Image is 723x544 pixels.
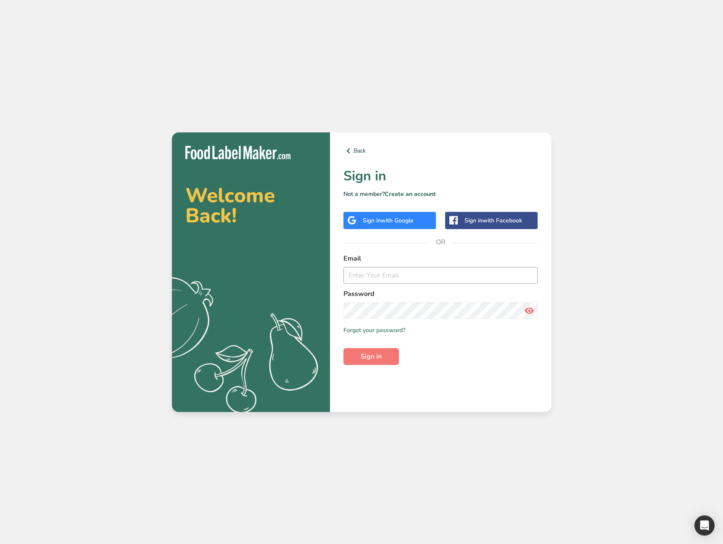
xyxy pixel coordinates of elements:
[381,217,414,224] span: with Google
[483,217,522,224] span: with Facebook
[343,166,538,186] h1: Sign in
[428,230,453,255] span: OR
[363,216,414,225] div: Sign in
[385,190,436,198] a: Create an account
[343,348,399,365] button: Sign in
[343,146,538,156] a: Back
[343,326,405,335] a: Forgot your password?
[343,190,538,198] p: Not a member?
[343,267,538,284] input: Enter Your Email
[185,146,290,160] img: Food Label Maker
[464,216,522,225] div: Sign in
[694,515,715,536] div: Open Intercom Messenger
[343,289,538,299] label: Password
[343,254,538,264] label: Email
[185,185,317,226] h2: Welcome Back!
[361,351,382,362] span: Sign in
